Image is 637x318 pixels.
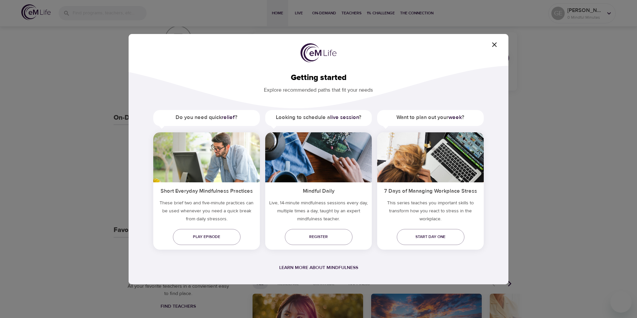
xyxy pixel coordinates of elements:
[153,182,260,199] h5: Short Everyday Mindfulness Practices
[153,132,260,182] img: ims
[222,114,235,121] a: relief
[330,114,359,121] a: live session
[178,233,235,240] span: Play episode
[377,132,484,182] img: ims
[153,110,260,125] h5: Do you need quick ?
[397,229,464,245] a: Start day one
[265,199,372,226] p: Live, 14-minute mindfulness sessions every day, multiple times a day, taught by an expert mindful...
[448,114,462,121] a: week
[377,199,484,226] p: This series teaches you important skills to transform how you react to stress in the workplace.
[139,82,498,94] p: Explore recommended paths that fit your needs
[173,229,241,245] a: Play episode
[139,73,498,83] h2: Getting started
[265,182,372,199] h5: Mindful Daily
[285,229,352,245] a: Register
[279,265,358,271] a: Learn more about mindfulness
[377,182,484,199] h5: 7 Days of Managing Workplace Stress
[402,233,459,240] span: Start day one
[265,132,372,182] img: ims
[290,233,347,240] span: Register
[153,199,260,226] h5: These brief two and five-minute practices can be used whenever you need a quick break from daily ...
[377,110,484,125] h5: Want to plan out your ?
[265,110,372,125] h5: Looking to schedule a ?
[301,43,336,63] img: logo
